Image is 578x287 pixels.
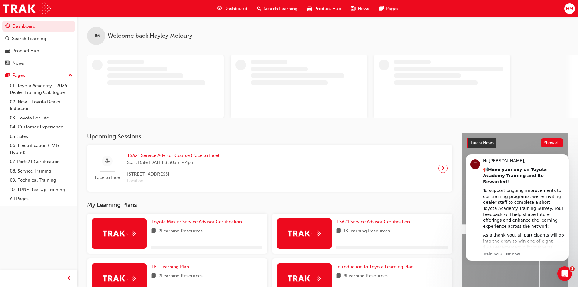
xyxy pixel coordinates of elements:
[2,45,75,56] a: Product Hub
[386,5,398,12] span: Pages
[462,133,568,225] a: Latest NewsShow allHelp Shape the Future of Toyota Academy Training and Win an eMastercard!Revolu...
[288,229,321,238] img: Trak
[257,5,261,12] span: search-icon
[7,122,75,132] a: 04. Customer Experience
[127,178,219,185] span: Location
[541,138,563,147] button: Show all
[2,70,75,81] button: Pages
[336,219,410,224] span: TSA21 Service Advisor Certification
[570,266,575,271] span: 1
[103,274,136,283] img: Trak
[457,149,578,265] iframe: Intercom notifications message
[103,229,136,238] img: Trak
[351,5,355,12] span: news-icon
[288,274,321,283] img: Trak
[12,60,24,67] div: News
[7,194,75,203] a: All Pages
[5,24,10,29] span: guage-icon
[2,19,75,70] button: DashboardSearch LearningProduct HubNews
[127,159,219,166] span: Start Date: [DATE] 8:30am - 4pm
[343,272,388,280] span: 8 Learning Resources
[87,133,452,140] h3: Upcoming Sessions
[7,81,75,97] a: 01. Toyota Academy - 2025 Dealer Training Catalogue
[314,5,341,12] span: Product Hub
[217,5,222,12] span: guage-icon
[12,35,46,42] div: Search Learning
[105,157,110,165] span: sessionType_FACE_TO_FACE-icon
[7,113,75,123] a: 03. Toyota For Life
[212,2,252,15] a: guage-iconDashboard
[467,138,563,148] a: Latest NewsShow all
[158,227,203,235] span: 2 Learning Resources
[127,152,219,159] span: TSA21 Service Advisor Course ( face to face)
[5,36,10,42] span: search-icon
[346,2,374,15] a: news-iconNews
[343,227,390,235] span: 13 Learning Resources
[151,263,191,270] a: TFL Learning Plan
[92,174,122,181] span: Face to face
[92,150,448,187] a: Face to faceTSA21 Service Advisor Course ( face to face)Start Date:[DATE] 8:30am - 4pm[STREET_ADD...
[158,272,203,280] span: 2 Learning Resources
[471,140,494,145] span: Latest News
[336,264,414,269] span: Introduction to Toyota Learning Plan
[336,263,416,270] a: Introduction to Toyota Learning Plan
[264,5,298,12] span: Search Learning
[358,5,369,12] span: News
[12,72,25,79] div: Pages
[564,3,575,14] button: HM
[108,32,192,39] span: Welcome back , Hayley Meloury
[5,48,10,54] span: car-icon
[336,218,412,225] a: TSA21 Service Advisor Certification
[127,171,219,178] span: [STREET_ADDRESS]
[93,32,100,39] span: HM
[7,185,75,194] a: 10. TUNE Rev-Up Training
[151,272,156,280] span: book-icon
[151,227,156,235] span: book-icon
[68,72,73,80] span: up-icon
[336,227,341,235] span: book-icon
[2,33,75,44] a: Search Learning
[87,201,452,208] h3: My Learning Plans
[12,47,39,54] div: Product Hub
[7,141,75,157] a: 06. Electrification (EV & Hybrid)
[7,157,75,166] a: 07. Parts21 Certification
[151,219,242,224] span: Toyota Master Service Advisor Certification
[441,164,445,173] span: next-icon
[151,218,244,225] a: Toyota Master Service Advisor Certification
[557,266,572,281] iframe: Intercom live chat
[3,2,51,15] img: Trak
[7,176,75,185] a: 09. Technical Training
[151,264,189,269] span: TFL Learning Plan
[252,2,303,15] a: search-iconSearch Learning
[67,275,71,282] span: prev-icon
[374,2,403,15] a: pages-iconPages
[379,5,384,12] span: pages-icon
[336,272,341,280] span: book-icon
[566,5,573,12] span: HM
[7,97,75,113] a: 02. New - Toyota Dealer Induction
[2,21,75,32] a: Dashboard
[224,5,247,12] span: Dashboard
[303,2,346,15] a: car-iconProduct Hub
[307,5,312,12] span: car-icon
[5,61,10,66] span: news-icon
[2,58,75,69] a: News
[7,166,75,176] a: 08. Service Training
[5,73,10,78] span: pages-icon
[7,132,75,141] a: 05. Sales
